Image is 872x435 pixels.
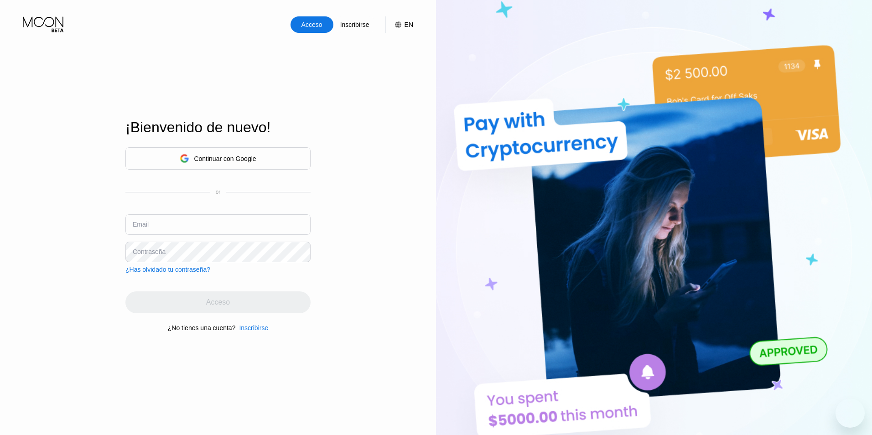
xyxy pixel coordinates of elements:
[133,221,149,228] div: Email
[125,266,210,273] div: ¿Has olvidado tu contraseña?
[194,155,256,162] div: Continuar con Google
[385,16,413,33] div: EN
[239,324,268,331] div: Inscribirse
[235,324,268,331] div: Inscribirse
[168,324,236,331] div: ¿No tienes una cuenta?
[125,147,311,170] div: Continuar con Google
[216,189,221,195] div: or
[301,20,323,29] div: Acceso
[836,399,865,428] iframe: Botón para iniciar la ventana de mensajería
[339,20,370,29] div: Inscribirse
[125,119,311,136] div: ¡Bienvenido de nuevo!
[405,21,413,28] div: EN
[133,248,166,255] div: Contraseña
[333,16,376,33] div: Inscribirse
[291,16,333,33] div: Acceso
